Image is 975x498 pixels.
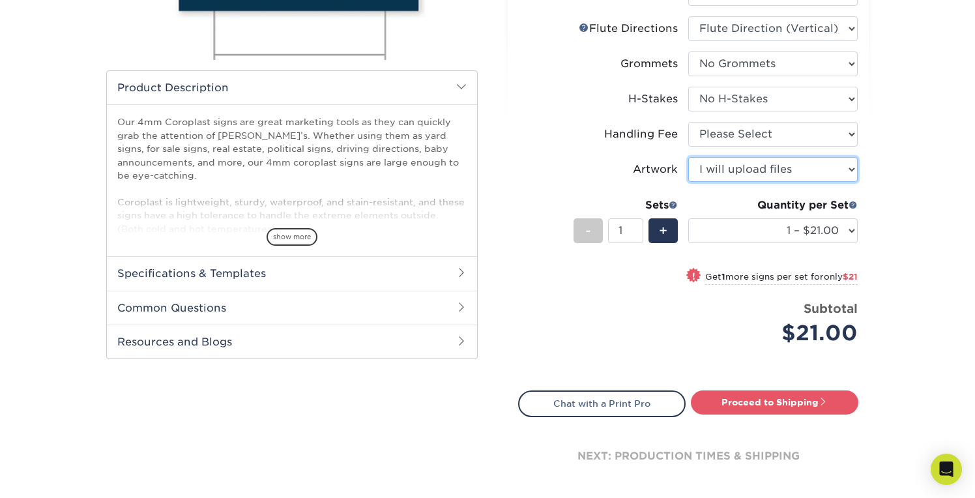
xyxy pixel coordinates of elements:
[518,417,858,495] div: next: production times & shipping
[843,272,858,282] span: $21
[267,228,317,246] span: show more
[692,269,695,283] span: !
[107,291,477,325] h2: Common Questions
[585,221,591,241] span: -
[804,301,858,315] strong: Subtotal
[698,317,858,349] div: $21.00
[117,115,467,448] p: Our 4mm Coroplast signs are great marketing tools as they can quickly grab the attention of [PERS...
[628,91,678,107] div: H-Stakes
[705,272,858,285] small: Get more signs per set for
[721,272,725,282] strong: 1
[824,272,858,282] span: only
[574,198,678,213] div: Sets
[633,162,678,177] div: Artwork
[107,256,477,290] h2: Specifications & Templates
[107,325,477,359] h2: Resources and Blogs
[107,71,477,104] h2: Product Description
[3,458,111,493] iframe: Google Customer Reviews
[604,126,678,142] div: Handling Fee
[691,390,858,414] a: Proceed to Shipping
[620,56,678,72] div: Grommets
[931,454,962,485] div: Open Intercom Messenger
[518,390,686,417] a: Chat with a Print Pro
[579,21,678,37] div: Flute Directions
[688,198,858,213] div: Quantity per Set
[659,221,667,241] span: +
